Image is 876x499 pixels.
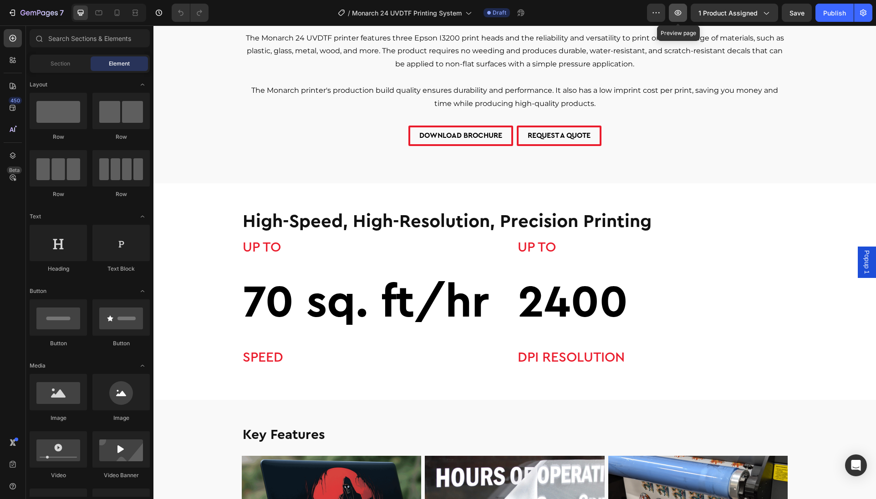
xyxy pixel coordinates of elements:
[30,414,87,422] div: Image
[348,8,350,18] span: /
[493,9,506,17] span: Draft
[691,4,778,22] button: 1 product assigned
[30,287,46,295] span: Button
[352,8,462,18] span: Monarch 24 UVDTF Printing System
[92,414,150,422] div: Image
[88,183,635,209] h2: High-Speed, High-Resolution, Precision Printing
[7,166,22,174] div: Beta
[364,210,634,234] p: UP TO
[30,190,87,198] div: Row
[89,210,359,234] p: UP TO
[266,104,349,117] p: DOWNLOAD BROCHURE
[364,236,634,318] p: 2400
[88,400,635,419] h2: Key Features
[172,4,209,22] div: Undo/Redo
[364,320,634,344] p: DPI RESOLUTION
[255,100,360,121] a: DOWNLOAD BROCHURE
[92,339,150,348] div: Button
[98,60,625,82] span: The Monarch printer's production build quality ensures durability and performance. It also has a ...
[30,81,47,89] span: Layout
[782,4,812,22] button: Save
[30,339,87,348] div: Button
[789,9,805,17] span: Save
[92,8,631,43] span: The Monarch 24 UVDTF printer features three Epson I3200 print heads and the reliability and versa...
[9,97,22,104] div: 450
[92,265,150,273] div: Text Block
[135,358,150,373] span: Toggle open
[709,225,718,248] span: Popup 1
[92,133,150,141] div: Row
[363,100,448,121] a: REQUEST A QUOTE
[30,265,87,273] div: Heading
[109,60,130,68] span: Element
[135,77,150,92] span: Toggle open
[153,25,876,499] iframe: To enrich screen reader interactions, please activate Accessibility in Grammarly extension settings
[89,320,359,344] p: SPEED
[30,212,41,221] span: Text
[845,454,867,476] div: Open Intercom Messenger
[4,4,68,22] button: 7
[30,133,87,141] div: Row
[698,8,758,18] span: 1 product assigned
[30,29,150,47] input: Search Sections & Elements
[135,209,150,224] span: Toggle open
[135,284,150,298] span: Toggle open
[60,7,64,18] p: 7
[823,8,846,18] div: Publish
[30,471,87,479] div: Video
[89,236,359,318] p: 70 sq. ft/hr
[92,471,150,479] div: Video Banner
[815,4,854,22] button: Publish
[374,104,437,117] p: REQUEST A QUOTE
[30,362,46,370] span: Media
[51,60,70,68] span: Section
[92,190,150,198] div: Row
